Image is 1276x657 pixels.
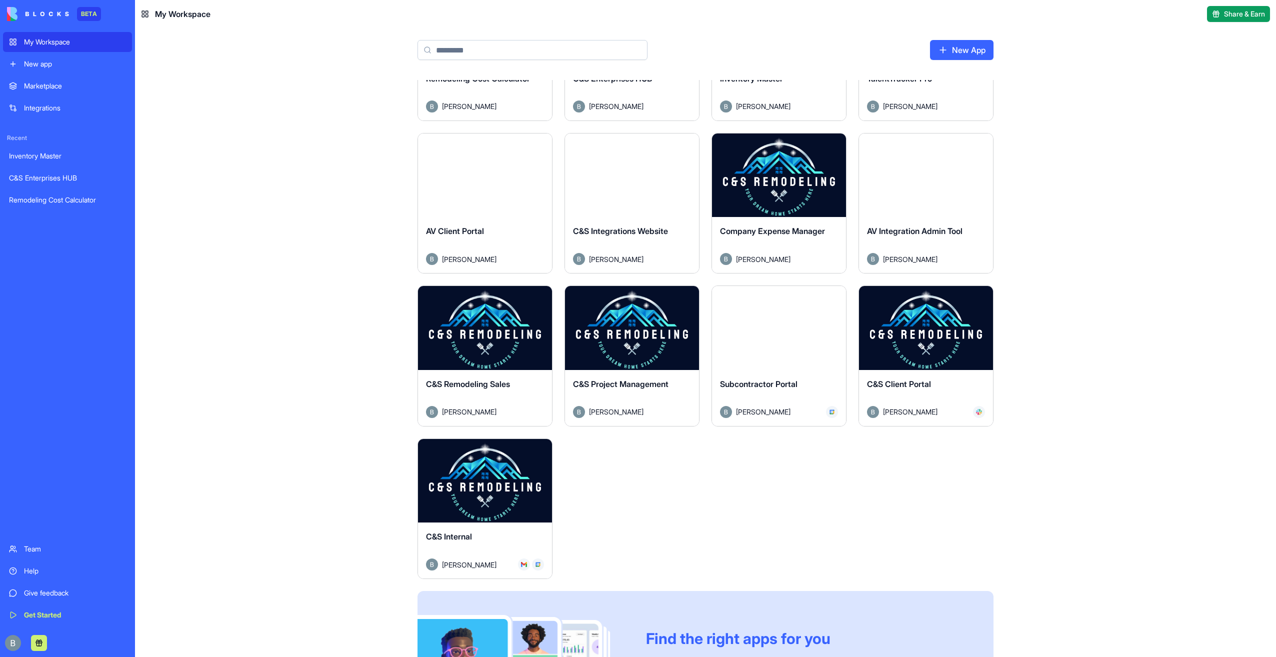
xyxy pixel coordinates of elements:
[736,101,790,111] span: [PERSON_NAME]
[867,406,879,418] img: Avatar
[417,438,552,579] a: C&S InternalAvatar[PERSON_NAME]
[883,406,937,417] span: [PERSON_NAME]
[426,73,530,83] span: Remodeling Cost Calculator
[24,566,126,576] div: Help
[867,73,932,83] span: TalentTracker Pro
[3,583,132,603] a: Give feedback
[573,226,668,236] span: C&S Integrations Website
[976,409,982,415] img: Slack_i955cf.svg
[3,168,132,188] a: C&S Enterprises HUB
[573,253,585,265] img: Avatar
[426,379,510,389] span: C&S Remodeling Sales
[24,544,126,554] div: Team
[736,254,790,264] span: [PERSON_NAME]
[711,285,846,426] a: Subcontractor PortalAvatar[PERSON_NAME]
[1207,6,1270,22] button: Share & Earn
[9,195,126,205] div: Remodeling Cost Calculator
[3,76,132,96] a: Marketplace
[858,133,993,274] a: AV Integration Admin ToolAvatar[PERSON_NAME]
[867,379,931,389] span: C&S Client Portal
[5,635,21,651] img: ACg8ocIug40qN1SCXJiinWdltW7QsPxROn8ZAVDlgOtPD8eQfXIZmw=s96-c
[867,100,879,112] img: Avatar
[867,226,962,236] span: AV Integration Admin Tool
[426,100,438,112] img: Avatar
[3,539,132,559] a: Team
[426,406,438,418] img: Avatar
[589,254,643,264] span: [PERSON_NAME]
[442,559,496,570] span: [PERSON_NAME]
[24,81,126,91] div: Marketplace
[535,561,541,567] img: GCal_x6vdih.svg
[720,226,825,236] span: Company Expense Manager
[3,605,132,625] a: Get Started
[521,561,527,567] img: Gmail_trouth.svg
[24,37,126,47] div: My Workspace
[720,253,732,265] img: Avatar
[930,40,993,60] a: New App
[3,146,132,166] a: Inventory Master
[9,151,126,161] div: Inventory Master
[9,173,126,183] div: C&S Enterprises HUB
[7,7,101,21] a: BETA
[711,133,846,274] a: Company Expense ManagerAvatar[PERSON_NAME]
[1224,9,1265,19] span: Share & Earn
[7,7,69,21] img: logo
[442,101,496,111] span: [PERSON_NAME]
[646,629,969,647] div: Find the right apps for you
[573,73,652,83] span: C&S Enterprises HUB
[573,379,668,389] span: C&S Project Management
[417,133,552,274] a: AV Client PortalAvatar[PERSON_NAME]
[867,253,879,265] img: Avatar
[24,59,126,69] div: New app
[426,253,438,265] img: Avatar
[736,406,790,417] span: [PERSON_NAME]
[883,254,937,264] span: [PERSON_NAME]
[3,190,132,210] a: Remodeling Cost Calculator
[564,285,699,426] a: C&S Project ManagementAvatar[PERSON_NAME]
[589,101,643,111] span: [PERSON_NAME]
[3,98,132,118] a: Integrations
[720,406,732,418] img: Avatar
[442,406,496,417] span: [PERSON_NAME]
[77,7,101,21] div: BETA
[858,285,993,426] a: C&S Client PortalAvatar[PERSON_NAME]
[720,100,732,112] img: Avatar
[24,588,126,598] div: Give feedback
[426,531,472,541] span: C&S Internal
[155,8,210,20] span: My Workspace
[589,406,643,417] span: [PERSON_NAME]
[426,226,484,236] span: AV Client Portal
[3,561,132,581] a: Help
[417,285,552,426] a: C&S Remodeling SalesAvatar[PERSON_NAME]
[3,54,132,74] a: New app
[3,134,132,142] span: Recent
[720,73,783,83] span: Inventory Master
[829,409,835,415] img: GCal_x6vdih.svg
[24,103,126,113] div: Integrations
[24,610,126,620] div: Get Started
[720,379,797,389] span: Subcontractor Portal
[426,558,438,570] img: Avatar
[573,406,585,418] img: Avatar
[883,101,937,111] span: [PERSON_NAME]
[573,100,585,112] img: Avatar
[564,133,699,274] a: C&S Integrations WebsiteAvatar[PERSON_NAME]
[3,32,132,52] a: My Workspace
[442,254,496,264] span: [PERSON_NAME]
